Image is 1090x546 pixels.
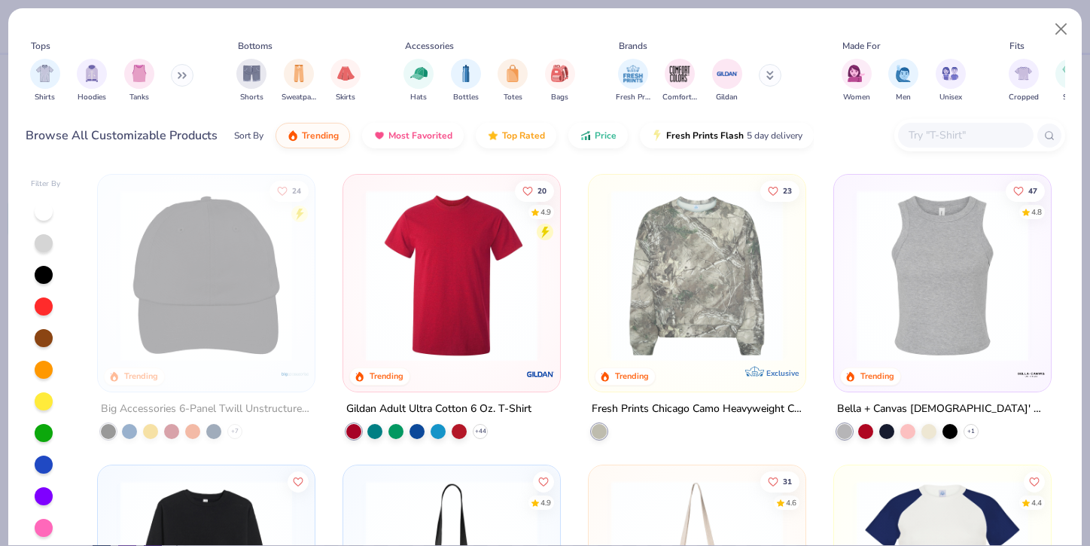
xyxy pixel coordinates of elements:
div: filter for Hoodies [77,59,107,103]
span: 20 [537,187,547,194]
img: 571354c7-8467-49dc-b410-bf13f3113a40 [113,189,300,361]
div: Gildan Adult Ultra Cotton 6 Oz. T-Shirt [346,399,531,418]
span: Fresh Prints Flash [666,130,744,142]
div: Bella + Canvas [DEMOGRAPHIC_DATA]' Micro Ribbed Racerback Tank [837,399,1048,418]
button: filter button [498,59,528,103]
button: filter button [616,59,650,103]
button: filter button [236,59,266,103]
span: Exclusive [766,368,799,377]
img: Bella + Canvas logo [1015,358,1046,389]
span: Top Rated [502,130,545,142]
button: Fresh Prints Flash5 day delivery [640,123,814,148]
div: filter for Bottles [451,59,481,103]
img: Hoodies Image [84,65,100,82]
img: 3c1a081b-6ca8-4a00-a3b6-7ee979c43c2b [358,189,545,361]
div: filter for Shorts [236,59,266,103]
button: filter button [842,59,872,103]
button: Trending [276,123,350,148]
div: Bottoms [238,39,272,53]
span: 24 [293,187,302,194]
span: Comfort Colors [662,92,697,103]
span: Cropped [1009,92,1039,103]
span: + 44 [475,426,486,435]
button: filter button [712,59,742,103]
div: Browse All Customizable Products [26,127,218,145]
span: Shirts [35,92,55,103]
button: filter button [451,59,481,103]
img: Slim Image [1062,65,1079,82]
span: Tanks [129,92,149,103]
button: Like [760,471,799,493]
div: Big Accessories 6-Panel Twill Unstructured Cap [101,399,312,418]
div: Filter By [31,178,61,190]
button: Like [760,180,799,201]
div: Tops [31,39,50,53]
img: Gildan logo [525,358,556,389]
button: filter button [330,59,361,103]
img: Men Image [895,65,912,82]
div: Brands [619,39,647,53]
span: Trending [302,130,339,142]
img: Tanks Image [131,65,148,82]
button: Like [1024,471,1045,493]
div: 4.9 [540,498,551,509]
div: 4.8 [1031,206,1042,218]
button: filter button [403,59,434,103]
span: + 7 [231,426,239,435]
button: filter button [1055,59,1085,103]
span: Women [843,92,870,103]
img: Totes Image [504,65,521,82]
div: Made For [842,39,880,53]
button: Like [288,471,309,493]
img: 52992e4f-a45f-431a-90ff-fda9c8197133 [849,189,1036,361]
span: Totes [504,92,522,103]
img: flash.gif [651,130,663,142]
div: Accessories [405,39,454,53]
div: filter for Unisex [936,59,966,103]
img: d9105e28-ed75-4fdd-addc-8b592ef863ea [604,189,790,361]
img: trending.gif [287,130,299,142]
span: Hats [410,92,427,103]
button: Like [1006,180,1045,201]
div: filter for Gildan [712,59,742,103]
div: filter for Hats [403,59,434,103]
span: Sweatpants [282,92,316,103]
img: TopRated.gif [487,130,499,142]
div: filter for Shirts [30,59,60,103]
img: Bags Image [551,65,568,82]
div: filter for Slim [1055,59,1085,103]
div: filter for Tanks [124,59,154,103]
div: filter for Skirts [330,59,361,103]
div: filter for Fresh Prints [616,59,650,103]
img: Shorts Image [243,65,260,82]
button: filter button [30,59,60,103]
button: filter button [545,59,575,103]
img: Bottles Image [458,65,474,82]
span: Price [595,130,617,142]
span: Hoodies [78,92,106,103]
span: Most Favorited [388,130,452,142]
img: Women Image [848,65,865,82]
div: Fits [1009,39,1025,53]
div: filter for Men [888,59,918,103]
img: Sweatpants Image [291,65,307,82]
span: Slim [1063,92,1078,103]
button: Like [533,471,554,493]
div: filter for Sweatpants [282,59,316,103]
span: 31 [783,478,792,486]
span: 23 [783,187,792,194]
button: filter button [888,59,918,103]
button: filter button [282,59,316,103]
div: filter for Totes [498,59,528,103]
span: Bottles [453,92,479,103]
button: Most Favorited [362,123,464,148]
img: Hats Image [410,65,428,82]
span: Unisex [939,92,962,103]
button: Close [1047,15,1076,44]
img: Cropped Image [1015,65,1032,82]
div: 4.9 [540,206,551,218]
img: Big Accessories logo [280,358,310,389]
img: Unisex Image [942,65,959,82]
div: filter for Women [842,59,872,103]
img: Gildan Image [716,63,738,85]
